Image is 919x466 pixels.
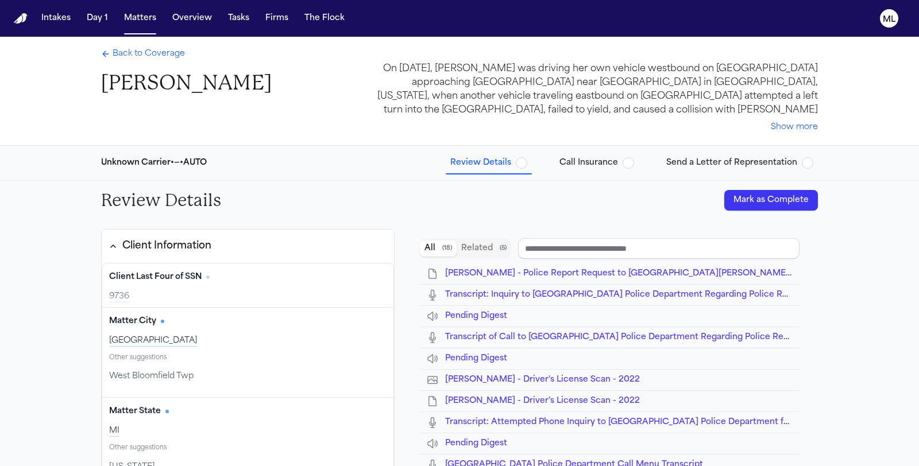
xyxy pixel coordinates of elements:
button: Open Transcript: Inquiry to West Bloomfield Township Police Department Regarding Police Report Av... [445,289,793,301]
button: Overview [168,8,217,29]
input: Search references [518,238,800,259]
span: Has citation [161,320,164,323]
h1: [PERSON_NAME] [101,70,272,96]
button: Intakes [37,8,75,29]
button: Open E. Fagenson-Rubin - Police Report Request to West Bloomfield PD - 10.10.25 [445,268,793,279]
button: The Flock [300,8,349,29]
button: Open E. Fagenson-Rubin - Driver's License Scan - 2022 [445,374,640,386]
button: Open E. Fagenson-Rubin - Driver's License Scan - 2022 [445,395,640,407]
div: Unknown Carrier • — • AUTO [101,157,207,169]
div: Client Information [122,239,211,254]
div: On [DATE], [PERSON_NAME] was driving her own vehicle westbound on [GEOGRAPHIC_DATA] approaching [... [377,62,818,117]
span: Matter City [109,316,156,327]
button: Open Transcript: Attempted Phone Inquiry to West Bloomfield Township Police Department for Police... [445,417,793,428]
button: Open Pending Digest [445,438,507,449]
a: Home [14,13,28,24]
span: Client Last Four of SSN [109,271,202,283]
div: 9736 [109,291,387,302]
div: MI [109,425,387,437]
button: Open Pending Digest [445,310,507,322]
button: Open Transcript of Call to West Bloomfield Township Police Department Regarding Police Report Req... [445,332,793,343]
button: All documents [420,240,457,257]
h2: Review Details [101,190,221,211]
button: Firms [261,8,293,29]
span: Transcript: Attempted Phone Inquiry to West Bloomfield Township Police Department for Police Report [445,418,850,426]
span: Transcript of Call to West Bloomfield Township Police Department Regarding Police Report Request [445,333,837,341]
div: Other suggestions [109,354,387,363]
span: No citation [206,275,210,279]
button: Day 1 [82,8,113,29]
div: [GEOGRAPHIC_DATA] [109,335,387,347]
span: Pending Digest [445,354,507,363]
div: Client Last Four of SSN (required) [102,263,393,307]
span: Pending Digest [445,439,507,448]
span: Back to Coverage [113,48,185,60]
button: Show more [771,122,818,133]
span: Pending Digest [445,312,507,320]
span: E. Fagenson-Rubin - Driver's License Scan - 2022 [445,375,640,384]
button: Open Pending Digest [445,353,507,364]
span: ( 5 ) [500,244,507,253]
span: E. Fagenson-Rubin - Police Report Request to West Bloomfield PD - 10.10.25 [445,269,825,278]
span: West Bloomfield Twp [109,371,194,382]
span: Matter State [109,406,161,417]
button: Related documents [457,240,511,257]
span: Transcript: Inquiry to West Bloomfield Township Police Department Regarding Police Report Availab... [445,290,852,299]
button: Send a Letter of Representation [662,153,818,173]
span: ( 18 ) [442,244,452,253]
button: Mark as Complete [724,190,818,211]
span: Call Insurance [559,157,618,169]
div: Matter State (required) [102,398,393,441]
div: Other suggestions [109,444,387,453]
span: Send a Letter of Representation [666,157,797,169]
img: Finch Logo [14,13,28,24]
span: E. Fagenson-Rubin - Driver's License Scan - 2022 [445,397,640,405]
button: Tasks [223,8,254,29]
div: Suggested values [102,351,393,398]
button: Call Insurance [555,153,639,173]
button: Matters [119,8,161,29]
div: Matter City (required) [102,308,393,351]
span: Has citation [165,410,169,413]
button: Client Information [102,236,394,256]
span: Review Details [450,157,511,169]
button: Review Details [446,153,532,173]
a: Back to Coverage [101,48,185,60]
